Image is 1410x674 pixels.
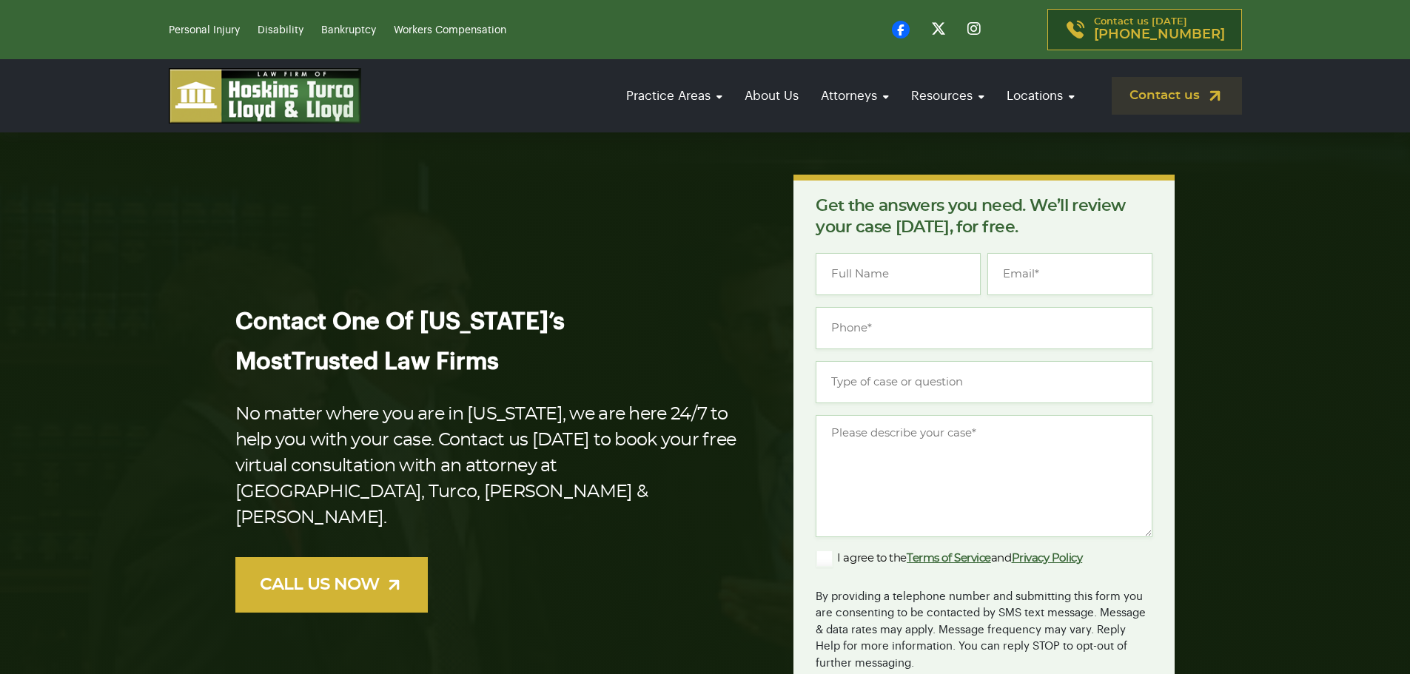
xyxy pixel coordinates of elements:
a: Bankruptcy [321,25,376,36]
a: Privacy Policy [1012,553,1083,564]
a: Terms of Service [907,553,991,564]
a: Workers Compensation [394,25,506,36]
input: Full Name [816,253,981,295]
span: [PHONE_NUMBER] [1094,27,1225,42]
a: Contact us [1112,77,1242,115]
span: Trusted Law Firms [292,350,499,374]
label: I agree to the and [816,550,1082,567]
input: Type of case or question [816,361,1152,403]
p: Get the answers you need. We’ll review your case [DATE], for free. [816,195,1152,238]
a: CALL US NOW [235,557,428,613]
img: logo [169,68,361,124]
span: Most [235,350,292,374]
a: Disability [258,25,303,36]
a: Practice Areas [619,75,730,117]
span: Contact One Of [US_STATE]’s [235,310,565,334]
a: Resources [904,75,992,117]
a: Contact us [DATE][PHONE_NUMBER] [1047,9,1242,50]
a: Personal Injury [169,25,240,36]
a: About Us [737,75,806,117]
a: Locations [999,75,1082,117]
p: Contact us [DATE] [1094,17,1225,42]
div: By providing a telephone number and submitting this form you are consenting to be contacted by SM... [816,579,1152,673]
a: Attorneys [813,75,896,117]
img: arrow-up-right-light.svg [385,576,403,594]
input: Email* [987,253,1152,295]
p: No matter where you are in [US_STATE], we are here 24/7 to help you with your case. Contact us [D... [235,402,747,531]
input: Phone* [816,307,1152,349]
